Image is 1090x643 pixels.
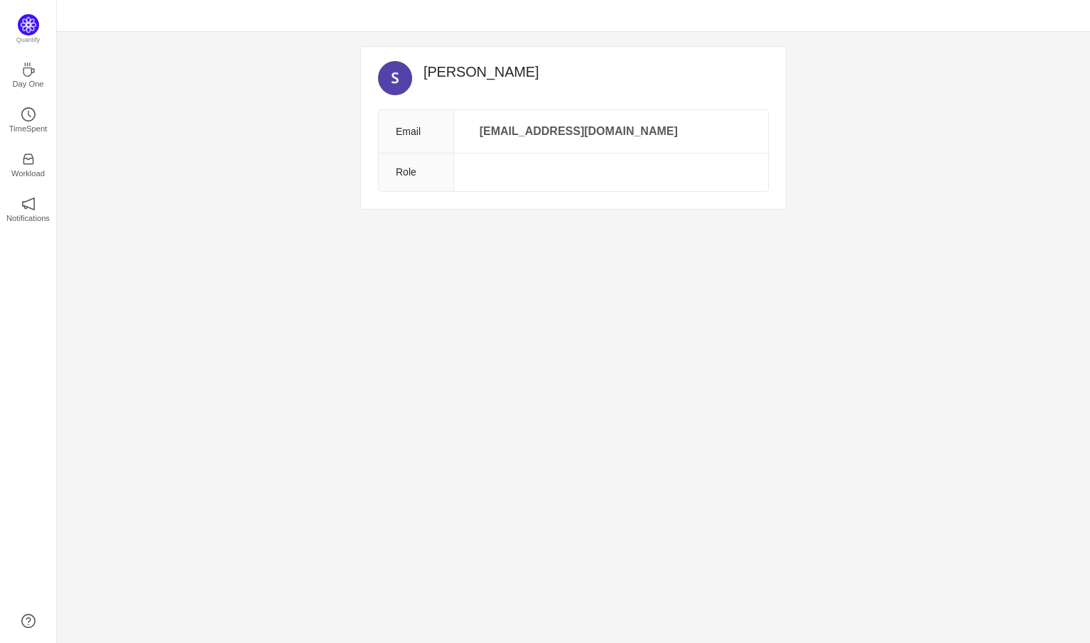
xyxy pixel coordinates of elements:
p: [EMAIL_ADDRESS][DOMAIN_NAME] [471,121,686,141]
a: icon: clock-circleTimeSpent [21,112,36,126]
th: Email [379,110,453,153]
h2: [PERSON_NAME] [423,61,769,82]
i: icon: notification [21,197,36,211]
p: TimeSpent [9,122,48,135]
p: Quantify [16,36,41,45]
i: icon: inbox [21,152,36,166]
img: S [378,61,412,95]
th: Role [379,153,453,192]
p: Notifications [6,212,50,225]
i: icon: coffee [21,63,36,77]
a: icon: coffeeDay One [21,67,36,81]
i: icon: clock-circle [21,107,36,121]
a: icon: question-circle [21,614,36,628]
a: icon: notificationNotifications [21,201,36,215]
a: icon: inboxWorkload [21,156,36,171]
img: Quantify [18,14,39,36]
p: Workload [11,167,45,180]
p: Day One [12,77,43,90]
